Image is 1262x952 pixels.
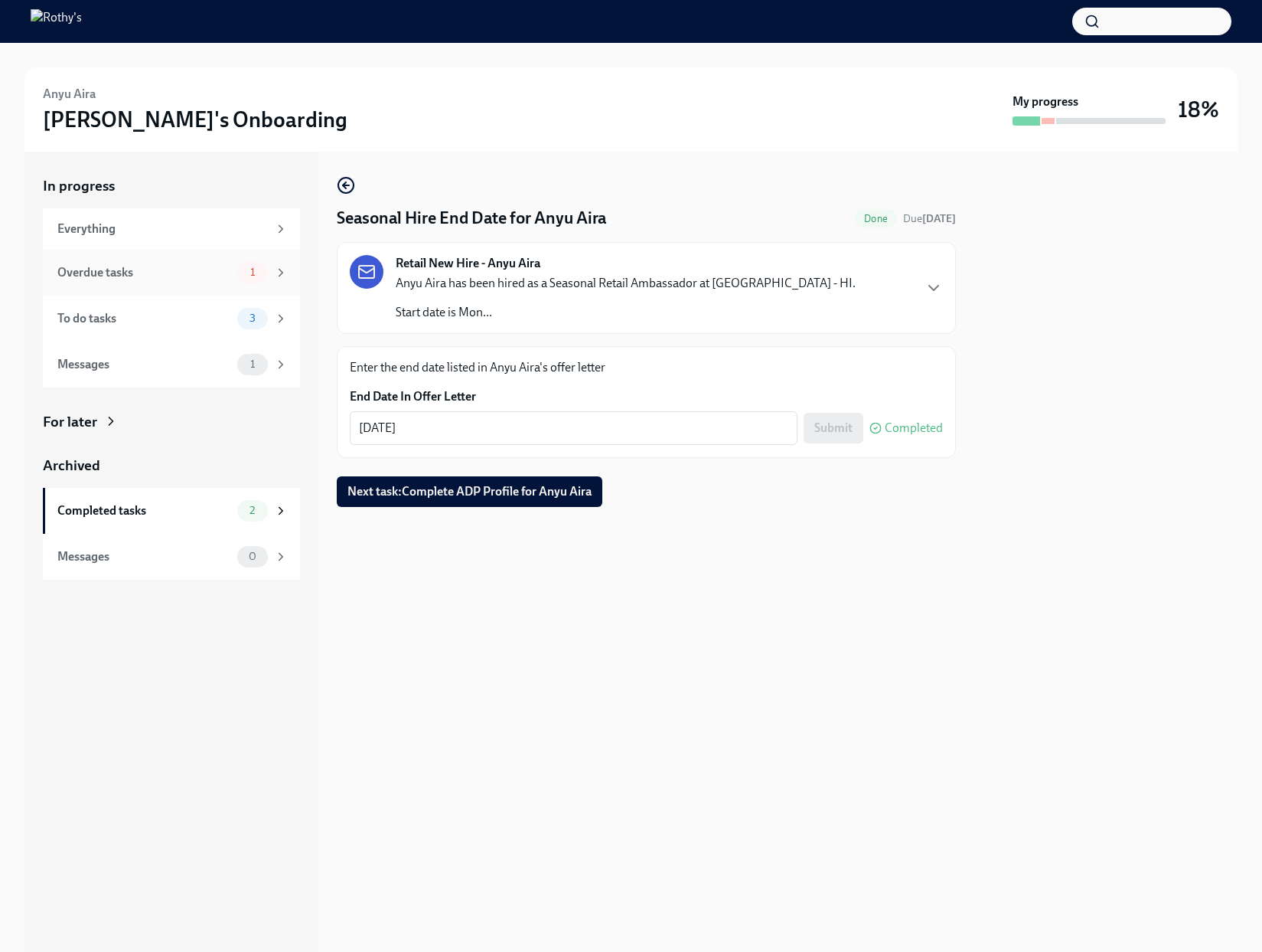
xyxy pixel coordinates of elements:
span: Completed [885,422,943,434]
span: 3 [240,312,265,324]
div: Overdue tasks [57,264,231,281]
p: Anyu Aira has been hired as a Seasonal Retail Ambassador at [GEOGRAPHIC_DATA] - HI. [396,275,856,292]
h6: Anyu Aira [43,86,96,103]
textarea: [DATE] [359,419,788,437]
span: 0 [240,551,266,562]
button: Next task:Complete ADP Profile for Anyu Aira [337,476,602,507]
label: End Date In Offer Letter [350,388,943,405]
strong: [DATE] [922,212,956,225]
a: Messages0 [43,534,300,580]
a: Archived [43,456,300,476]
div: To do tasks [57,310,231,327]
span: September 29th, 2025 09:00 [903,211,956,226]
strong: My progress [1013,93,1078,110]
h3: [PERSON_NAME]'s Onboarding [43,106,347,133]
div: Completed tasks [57,502,231,519]
a: Messages1 [43,342,300,388]
span: 2 [240,505,264,516]
p: Enter the end date listed in Anyu Aira's offer letter [350,359,943,376]
a: To do tasks3 [43,296,300,342]
span: Done [855,213,897,224]
span: 1 [241,267,264,278]
a: For later [43,412,300,432]
h4: Seasonal Hire End Date for Anyu Aira [337,207,606,230]
span: 1 [241,358,264,370]
a: Overdue tasks1 [43,250,300,296]
a: In progress [43,176,300,196]
p: Start date is Mon... [396,304,856,321]
div: Messages [57,548,231,565]
div: Everything [57,221,268,237]
div: Messages [57,356,231,373]
strong: Retail New Hire - Anyu Aira [396,255,540,272]
div: For later [43,412,97,432]
img: Rothy's [31,9,82,34]
span: Next task : Complete ADP Profile for Anyu Aira [347,484,592,499]
a: Completed tasks2 [43,488,300,534]
a: Everything [43,208,300,250]
span: Due [903,212,956,225]
h3: 18% [1178,96,1219,123]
